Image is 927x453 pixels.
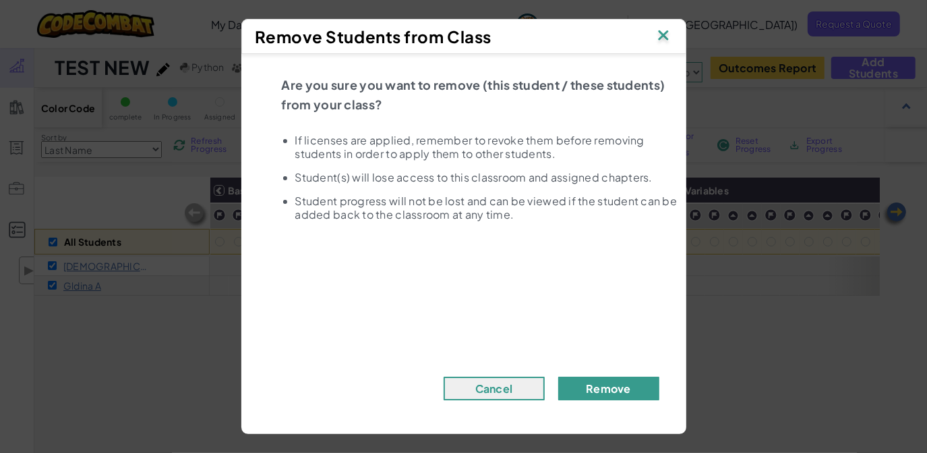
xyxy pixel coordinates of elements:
img: IconClose.svg [655,26,672,47]
li: Student(s) will lose access to this classroom and assigned chapters. [295,171,680,184]
span: Remove Students from Class [256,26,492,47]
li: If licenses are applied, remember to revoke them before removing students in order to apply them ... [295,134,680,161]
button: Cancel [444,377,545,400]
li: Student progress will not be lost and can be viewed if the student can be added back to the class... [295,194,680,221]
span: Are you sure you want to remove (this student / these students) from your class? [282,77,665,112]
button: Remove [558,377,659,400]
